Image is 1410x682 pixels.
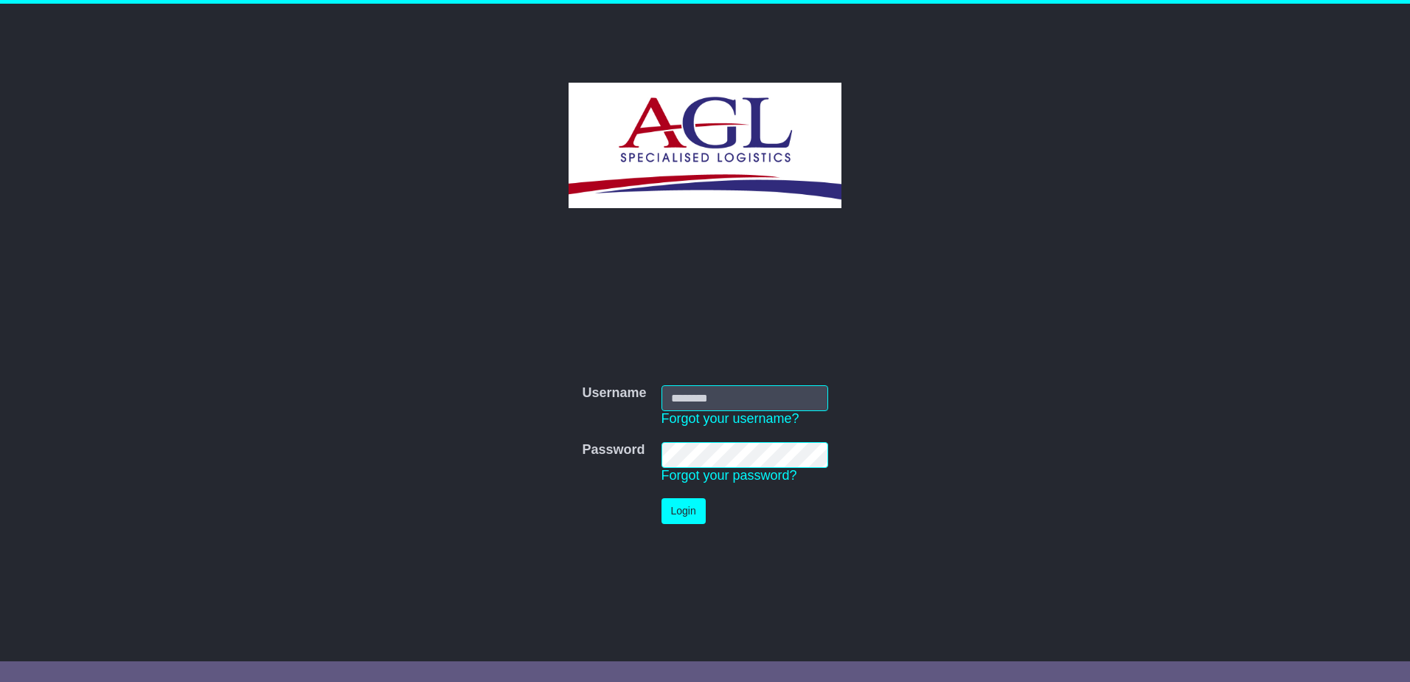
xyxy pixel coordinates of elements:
[661,468,797,483] a: Forgot your password?
[661,498,706,524] button: Login
[569,83,841,208] img: AGL SPECIALISED LOGISTICS
[582,442,645,458] label: Password
[582,385,646,402] label: Username
[661,411,799,426] a: Forgot your username?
